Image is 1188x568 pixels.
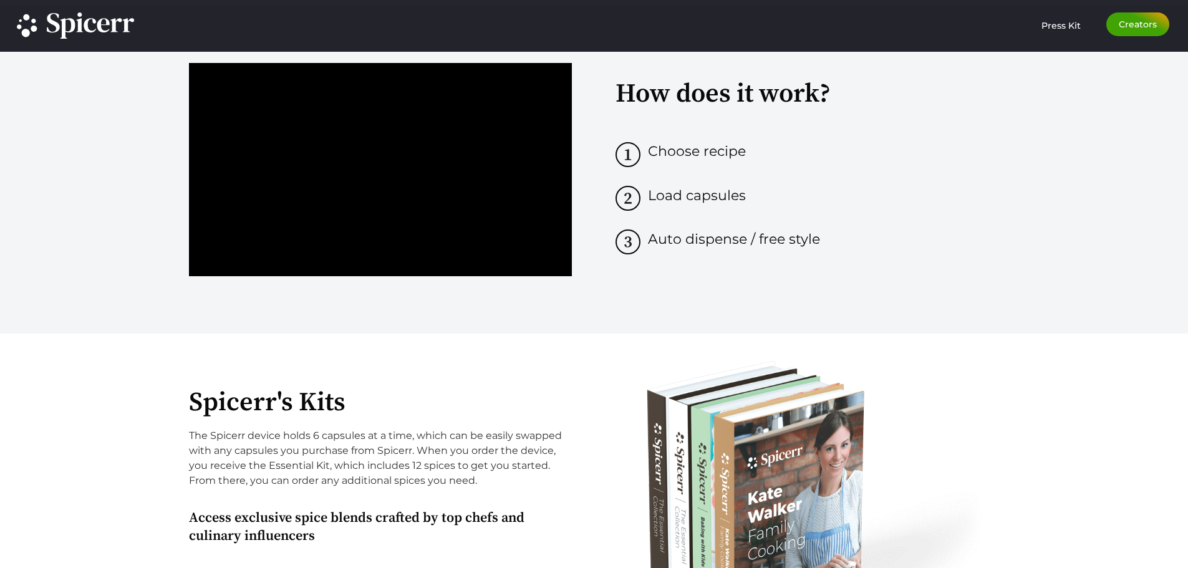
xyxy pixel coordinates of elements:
[189,62,572,277] iframe: How it works
[1119,20,1157,29] span: Creators
[189,509,576,545] h2: Access exclusive spice blends crafted by top chefs and culinary influencers
[189,390,576,416] h2: Spicerr's Kits
[616,81,993,107] h2: How does it work?
[648,231,820,248] span: Auto dispense / free style
[1106,12,1169,36] a: Creators
[1041,12,1081,31] a: Press Kit
[648,143,746,160] span: Choose recipe
[189,428,576,488] p: The Spicerr device holds 6 capsules at a time, which can be easily swapped with any capsules you ...
[1041,20,1081,31] span: Press Kit
[648,187,746,204] span: Load capsules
